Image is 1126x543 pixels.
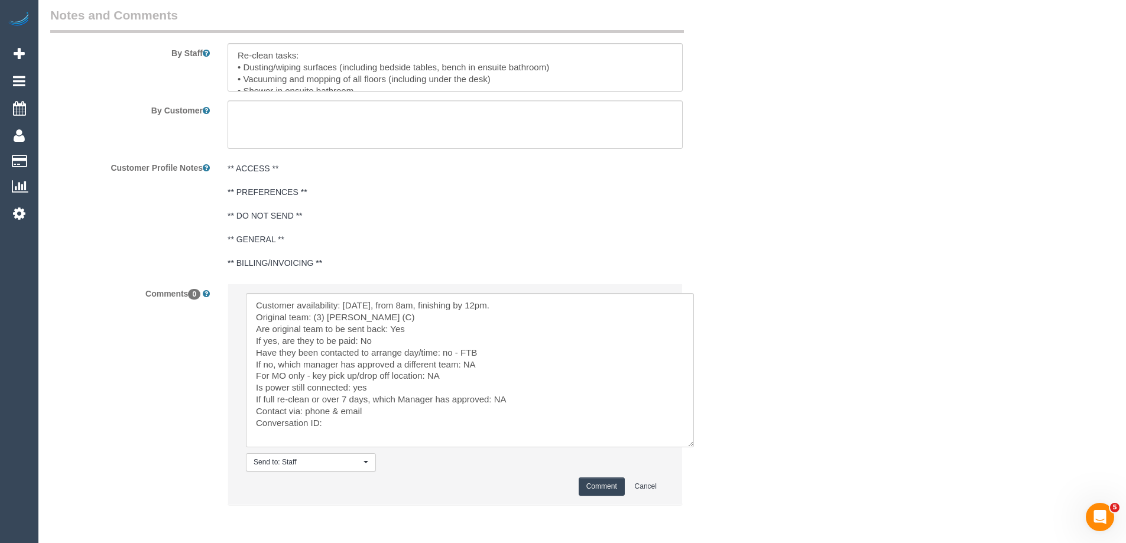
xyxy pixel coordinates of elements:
[7,12,31,28] img: Automaid Logo
[41,100,219,116] label: By Customer
[41,43,219,59] label: By Staff
[1086,503,1114,531] iframe: Intercom live chat
[41,158,219,174] label: Customer Profile Notes
[254,457,361,467] span: Send to: Staff
[50,6,684,33] legend: Notes and Comments
[41,284,219,300] label: Comments
[627,477,664,496] button: Cancel
[1110,503,1119,512] span: 5
[579,477,625,496] button: Comment
[188,289,200,300] span: 0
[246,453,376,472] button: Send to: Staff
